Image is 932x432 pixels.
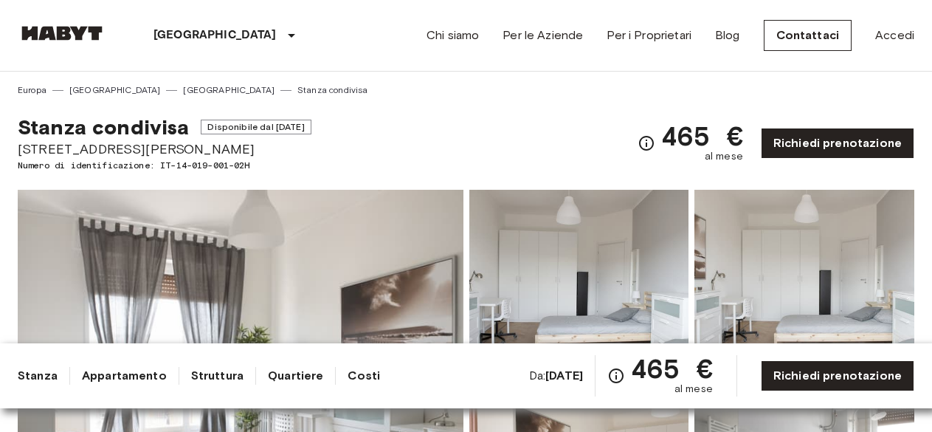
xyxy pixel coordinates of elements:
[183,83,275,97] a: [GEOGRAPHIC_DATA]
[694,190,914,383] img: Picture of unit IT-14-019-001-02H
[607,27,691,44] a: Per i Proprietari
[18,367,58,385] a: Stanza
[661,123,743,149] span: 465 €
[201,120,311,134] span: Disponibile dal [DATE]
[875,27,914,44] a: Accedi
[631,355,713,382] span: 465 €
[638,134,655,152] svg: Verifica i dettagli delle spese nella sezione 'Riassunto dei Costi'. Si prega di notare che gli s...
[18,140,311,159] span: [STREET_ADDRESS][PERSON_NAME]
[297,83,367,97] a: Stanza condivisa
[761,360,914,391] a: Richiedi prenotazione
[764,20,852,51] a: Contattaci
[82,367,167,385] a: Appartamento
[18,26,106,41] img: Habyt
[427,27,479,44] a: Chi siamo
[268,367,323,385] a: Quartiere
[469,190,689,383] img: Picture of unit IT-14-019-001-02H
[761,128,914,159] a: Richiedi prenotazione
[674,382,713,397] span: al mese
[705,149,743,164] span: al mese
[607,367,625,385] svg: Verifica i dettagli delle spese nella sezione 'Riassunto dei Costi'. Si prega di notare che gli s...
[503,27,583,44] a: Per le Aziende
[545,368,583,383] b: [DATE]
[18,114,189,140] span: Stanza condivisa
[191,367,244,385] a: Struttura
[715,27,740,44] a: Blog
[529,368,583,384] span: Da:
[69,83,161,97] a: [GEOGRAPHIC_DATA]
[18,159,311,172] span: Numero di identificazione: IT-14-019-001-02H
[153,27,277,44] p: [GEOGRAPHIC_DATA]
[348,367,380,385] a: Costi
[18,83,46,97] a: Europa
